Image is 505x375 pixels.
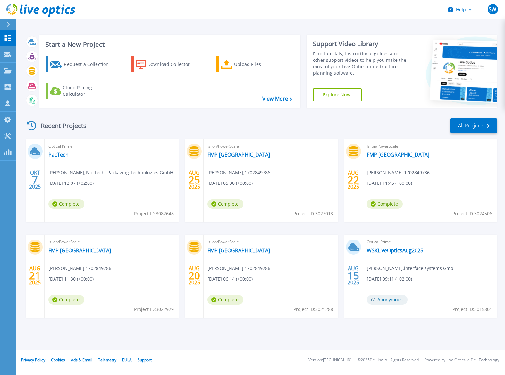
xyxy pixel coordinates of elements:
[46,83,117,99] a: Cloud Pricing Calculator
[367,199,403,209] span: Complete
[138,357,152,363] a: Support
[21,357,45,363] a: Privacy Policy
[489,7,496,12] span: SW
[48,151,69,158] a: PacTech
[207,180,253,187] span: [DATE] 05:30 (+00:00)
[313,40,409,48] div: Support Video Library
[25,118,95,134] div: Recent Projects
[48,239,175,246] span: Isilon/PowerScale
[51,357,65,363] a: Cookies
[452,210,492,217] span: Project ID: 3024506
[262,96,292,102] a: View More
[48,275,94,282] span: [DATE] 11:30 (+00:00)
[122,357,132,363] a: EULA
[32,177,38,183] span: 7
[348,273,359,278] span: 15
[29,273,41,278] span: 21
[207,151,270,158] a: FMP [GEOGRAPHIC_DATA]
[207,169,270,176] span: [PERSON_NAME] , 1702849786
[98,357,116,363] a: Telemetry
[293,306,333,313] span: Project ID: 3021288
[48,169,173,176] span: [PERSON_NAME] , Pac Tech -Packaging Technologies GmbH
[189,177,200,183] span: 25
[48,265,111,272] span: [PERSON_NAME] , 1702849786
[64,58,115,71] div: Request a Collection
[63,85,114,97] div: Cloud Pricing Calculator
[234,58,285,71] div: Upload Files
[367,151,429,158] a: FMP [GEOGRAPHIC_DATA]
[207,275,253,282] span: [DATE] 06:14 (+00:00)
[450,118,497,133] a: All Projects
[134,210,174,217] span: Project ID: 3082648
[367,275,412,282] span: [DATE] 09:11 (+02:00)
[367,247,423,254] a: WSKLiveOpticsAug2025
[207,265,270,272] span: [PERSON_NAME] , 1702849786
[46,41,292,48] h3: Start a New Project
[131,56,203,72] a: Download Collector
[207,239,334,246] span: Isilon/PowerScale
[207,247,270,254] a: FMP [GEOGRAPHIC_DATA]
[367,180,412,187] span: [DATE] 11:45 (+00:00)
[358,358,419,362] li: © 2025 Dell Inc. All Rights Reserved
[347,168,359,192] div: AUG 2025
[48,199,84,209] span: Complete
[367,169,430,176] span: [PERSON_NAME] , 1702849786
[207,199,243,209] span: Complete
[347,264,359,287] div: AUG 2025
[48,180,94,187] span: [DATE] 12:07 (+02:00)
[348,177,359,183] span: 22
[425,358,499,362] li: Powered by Live Optics, a Dell Technology
[293,210,333,217] span: Project ID: 3027013
[46,56,117,72] a: Request a Collection
[313,88,362,101] a: Explore Now!
[188,264,200,287] div: AUG 2025
[313,51,409,76] div: Find tutorials, instructional guides and other support videos to help you make the most of your L...
[207,295,243,305] span: Complete
[189,273,200,278] span: 20
[216,56,288,72] a: Upload Files
[188,168,200,192] div: AUG 2025
[147,58,199,71] div: Download Collector
[367,295,408,305] span: Anonymous
[71,357,92,363] a: Ads & Email
[48,143,175,150] span: Optical Prime
[207,143,334,150] span: Isilon/PowerScale
[452,306,492,313] span: Project ID: 3015801
[134,306,174,313] span: Project ID: 3022979
[29,264,41,287] div: AUG 2025
[48,247,111,254] a: FMP [GEOGRAPHIC_DATA]
[308,358,352,362] li: Version: [TECHNICAL_ID]
[29,168,41,192] div: OKT 2025
[367,265,457,272] span: [PERSON_NAME] , interface systems GmbH
[48,295,84,305] span: Complete
[367,239,493,246] span: Optical Prime
[367,143,493,150] span: Isilon/PowerScale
